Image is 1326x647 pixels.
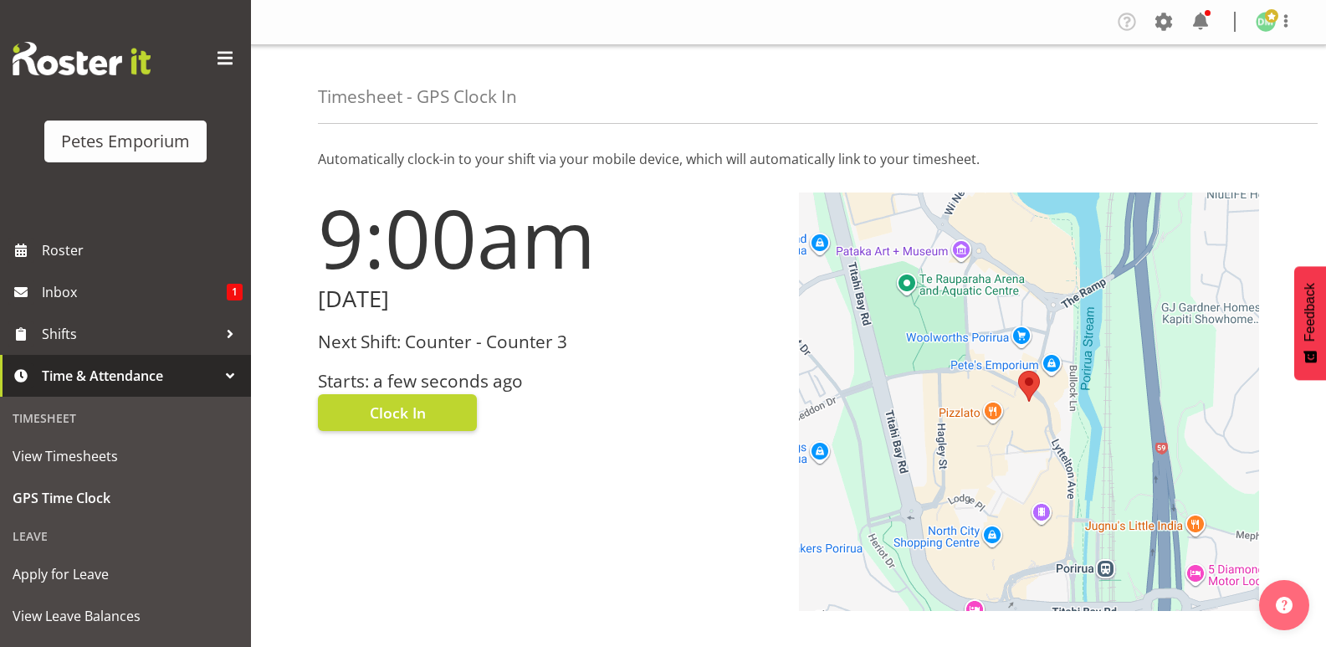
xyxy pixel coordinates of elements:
span: Feedback [1303,283,1318,341]
img: help-xxl-2.png [1276,597,1293,614]
h4: Timesheet - GPS Clock In [318,87,517,106]
span: Shifts [42,321,218,347]
h3: Starts: a few seconds ago [318,372,779,391]
div: Petes Emporium [61,129,190,154]
h3: Next Shift: Counter - Counter 3 [318,332,779,352]
div: Timesheet [4,401,247,435]
a: GPS Time Clock [4,477,247,519]
span: Time & Attendance [42,363,218,388]
img: Rosterit website logo [13,42,151,75]
button: Feedback - Show survey [1294,266,1326,380]
span: Clock In [370,402,426,424]
span: View Timesheets [13,444,238,469]
img: david-mcauley697.jpg [1256,12,1276,32]
h1: 9:00am [318,193,779,283]
span: Inbox [42,280,227,305]
span: View Leave Balances [13,603,238,629]
p: Automatically clock-in to your shift via your mobile device, which will automatically link to you... [318,149,1259,169]
button: Clock In [318,394,477,431]
div: Leave [4,519,247,553]
span: 1 [227,284,243,300]
span: Roster [42,238,243,263]
h2: [DATE] [318,286,779,312]
a: Apply for Leave [4,553,247,595]
span: GPS Time Clock [13,485,238,511]
a: View Timesheets [4,435,247,477]
span: Apply for Leave [13,562,238,587]
a: View Leave Balances [4,595,247,637]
